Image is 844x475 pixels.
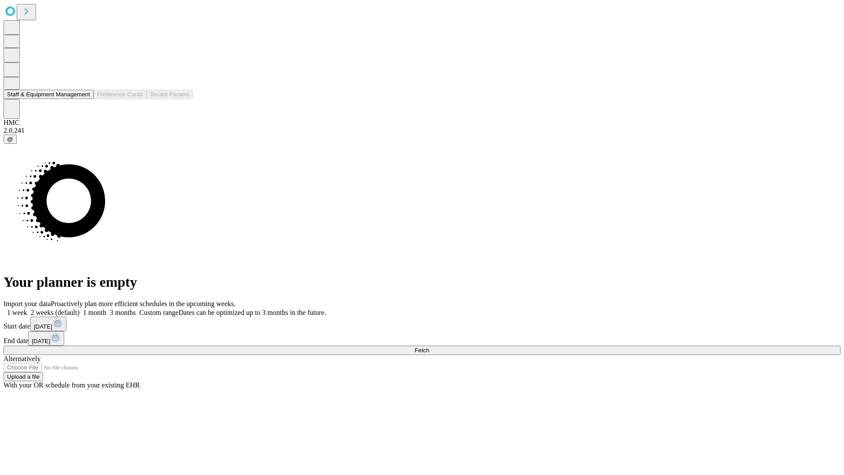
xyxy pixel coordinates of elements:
span: [DATE] [32,338,50,344]
span: Import your data [4,300,51,307]
span: 3 months [110,309,136,316]
button: Staff & Equipment Management [4,90,94,99]
span: Custom range [139,309,178,316]
div: End date [4,331,840,346]
div: 2.0.241 [4,127,840,135]
button: Tenant Params [146,90,193,99]
button: Upload a file [4,372,43,381]
span: Fetch [415,347,429,354]
button: [DATE] [30,317,66,331]
span: Alternatively [4,355,40,362]
button: @ [4,135,17,144]
div: HMC [4,119,840,127]
button: [DATE] [28,331,64,346]
button: Fetch [4,346,840,355]
span: With your OR schedule from your existing EHR [4,381,140,389]
h1: Your planner is empty [4,274,840,290]
span: 2 weeks (default) [31,309,80,316]
span: @ [7,136,13,142]
button: Preference Cards [94,90,146,99]
span: 1 month [83,309,106,316]
span: Dates can be optimized up to 3 months in the future. [178,309,326,316]
span: Proactively plan more efficient schedules in the upcoming weeks. [51,300,236,307]
span: 1 week [7,309,27,316]
div: Start date [4,317,840,331]
span: [DATE] [34,323,52,330]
